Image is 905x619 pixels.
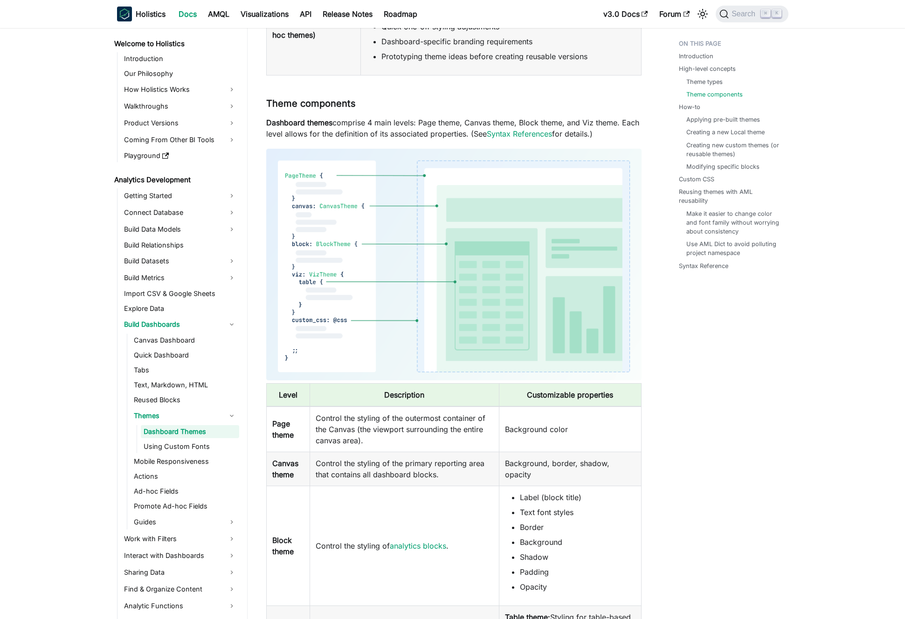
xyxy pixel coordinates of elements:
a: v3.0 Docs [598,7,654,21]
a: Use AML Dict to avoid polluting project namespace [686,240,779,257]
a: Mobile Responsiveness [131,455,239,468]
a: Analytic Functions [121,598,239,613]
a: Build Metrics [121,270,239,285]
a: analytics blocks [390,541,446,550]
a: Release Notes [317,7,378,21]
a: Syntax Reference [679,261,728,270]
a: Guides [131,515,239,530]
a: AMQL [202,7,235,21]
a: How Holistics Works [121,82,239,97]
b: Holistics [136,8,166,20]
a: Themes [131,408,239,423]
a: Syntax References [487,129,552,138]
li: Text font styles [520,507,635,518]
b: Block theme [272,536,294,556]
li: Border [520,522,635,533]
a: Theme components [686,90,743,99]
a: Product Versions [121,116,239,131]
button: Search (Command+K) [716,6,788,22]
a: How-to [679,103,700,111]
a: Build Relationships [121,239,239,252]
li: Label (block title) [520,492,635,503]
nav: Docs sidebar [108,28,248,619]
a: Creating a new Local theme [686,128,765,137]
p: comprise 4 main levels: Page theme, Canvas theme, Block theme, and Viz theme. Each level allows f... [266,117,642,139]
a: Connect Database [121,205,239,220]
a: HolisticsHolistics [117,7,166,21]
a: Actions [131,470,239,483]
a: Build Datasets [121,254,239,268]
a: Introduction [679,52,713,61]
b: Customizable properties [527,390,613,399]
td: Control the styling of . [310,486,499,606]
button: Switch between dark and light mode (currently light mode) [695,7,710,21]
a: Forum [654,7,695,21]
li: Padding [520,566,635,578]
h3: Theme components [266,98,642,110]
kbd: ⌘ [761,9,770,18]
a: Build Dashboards [121,317,239,332]
a: Playground [121,149,239,162]
li: Prototyping theme ideas before creating reusable versions [381,51,636,62]
a: Explore Data [121,302,239,315]
a: Walkthroughs [121,99,239,114]
li: Dashboard-specific branding requirements [381,36,636,47]
a: Import CSV & Google Sheets [121,287,239,300]
a: Work with Filters [121,531,239,546]
a: Interact with Dashboards [121,548,239,563]
td: Background color [499,406,641,452]
a: Promote Ad-hoc Fields [131,500,239,513]
a: Applying pre-built themes [686,115,760,124]
a: Reusing themes with AML reusability [679,187,783,205]
td: Background, border, shadow, opacity [499,452,641,486]
kbd: K [772,9,781,18]
a: Analytics Development [111,173,239,186]
strong: Dashboard themes [266,118,332,127]
a: Dashboard Themes [141,425,239,438]
td: Control the styling of the primary reporting area that contains all dashboard blocks. [310,452,499,486]
a: API [294,7,317,21]
a: Reused Blocks [131,393,239,406]
b: Local themes (or ad-hoc themes) [272,19,346,40]
a: Coming From Other BI Tools [121,132,239,147]
a: Our Philosophy [121,67,239,80]
li: Background [520,536,635,548]
b: Description [384,390,424,399]
a: Getting Started [121,188,239,203]
a: High-level concepts [679,64,736,73]
b: Canvas theme [272,459,298,479]
a: Welcome to Holistics [111,37,239,50]
a: Creating new custom themes (or reusable themes) [686,141,779,158]
a: Make it easier to change color and font family without worrying about consistency [686,209,779,236]
img: Themes components [266,149,642,381]
span: Search [729,10,761,18]
b: Level [279,390,297,399]
li: Opacity [520,581,635,592]
a: Build Data Models [121,222,239,237]
a: Introduction [121,52,239,65]
a: Quick Dashboard [131,349,239,362]
a: Visualizations [235,7,294,21]
a: Custom CSS [679,175,714,184]
li: Shadow [520,551,635,563]
a: Canvas Dashboard [131,334,239,347]
a: Theme types [686,77,723,86]
a: Roadmap [378,7,423,21]
a: Sharing Data [121,565,239,580]
a: Docs [173,7,202,21]
a: Tabs [131,364,239,377]
a: Ad-hoc Fields [131,485,239,498]
a: Find & Organize Content [121,582,239,597]
a: Text, Markdown, HTML [131,378,239,392]
b: Page theme [272,419,294,440]
img: Holistics [117,7,132,21]
a: Modifying specific blocks [686,162,760,171]
a: Using Custom Fonts [141,440,239,453]
td: Control the styling of the outermost container of the Canvas (the viewport surrounding the entire... [310,406,499,452]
